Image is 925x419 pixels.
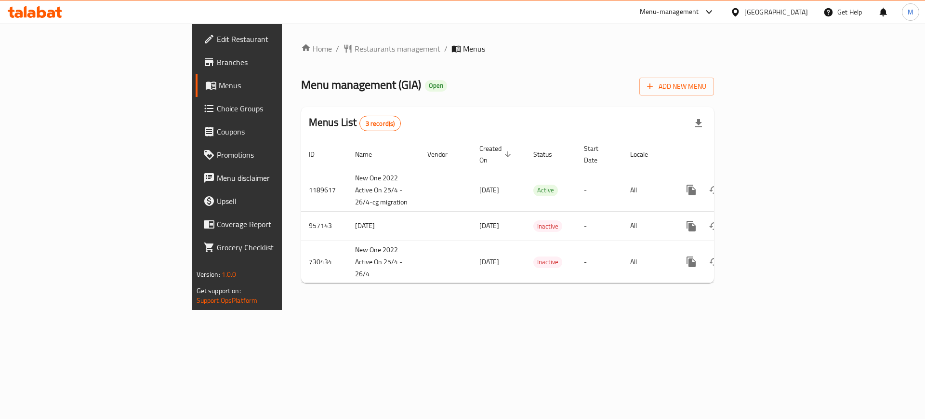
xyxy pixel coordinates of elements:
[217,33,339,45] span: Edit Restaurant
[680,178,703,202] button: more
[196,189,346,213] a: Upsell
[479,256,499,268] span: [DATE]
[479,219,499,232] span: [DATE]
[359,116,401,131] div: Total records count
[533,257,562,268] span: Inactive
[427,149,460,160] span: Vendor
[687,112,710,135] div: Export file
[196,236,346,259] a: Grocery Checklist
[301,43,714,54] nav: breadcrumb
[533,221,562,232] span: Inactive
[219,80,339,91] span: Menus
[196,97,346,120] a: Choice Groups
[217,218,339,230] span: Coverage Report
[479,184,499,196] span: [DATE]
[197,294,258,307] a: Support.OpsPlatform
[640,6,699,18] div: Menu-management
[347,169,420,211] td: New One 2022 Active On 25/4 - 26/4-cg migration
[347,241,420,283] td: New One 2022 Active On 25/4 - 26/4
[680,250,703,273] button: more
[217,172,339,184] span: Menu disclaimer
[196,166,346,189] a: Menu disclaimer
[630,149,661,160] span: Locale
[622,169,672,211] td: All
[343,43,440,54] a: Restaurants management
[576,169,622,211] td: -
[217,195,339,207] span: Upsell
[744,7,808,17] div: [GEOGRAPHIC_DATA]
[703,178,726,202] button: Change Status
[639,78,714,95] button: Add New Menu
[309,149,327,160] span: ID
[196,120,346,143] a: Coupons
[533,149,565,160] span: Status
[576,241,622,283] td: -
[622,241,672,283] td: All
[533,185,558,196] span: Active
[647,81,706,93] span: Add New Menu
[425,81,447,90] span: Open
[217,126,339,137] span: Coupons
[355,149,384,160] span: Name
[425,80,447,92] div: Open
[347,211,420,241] td: [DATE]
[533,257,562,268] div: Inactive
[301,140,780,284] table: enhanced table
[197,284,241,297] span: Get support on:
[584,143,611,166] span: Start Date
[360,119,401,128] span: 3 record(s)
[197,268,220,281] span: Version:
[217,103,339,114] span: Choice Groups
[355,43,440,54] span: Restaurants management
[533,220,562,232] div: Inactive
[680,215,703,238] button: more
[217,56,339,68] span: Branches
[222,268,237,281] span: 1.0.0
[217,242,339,253] span: Grocery Checklist
[479,143,514,166] span: Created On
[576,211,622,241] td: -
[309,115,401,131] h2: Menus List
[908,7,913,17] span: M
[196,74,346,97] a: Menus
[463,43,485,54] span: Menus
[196,143,346,166] a: Promotions
[301,74,421,95] span: Menu management ( GIA )
[672,140,780,169] th: Actions
[622,211,672,241] td: All
[444,43,448,54] li: /
[196,27,346,51] a: Edit Restaurant
[196,213,346,236] a: Coverage Report
[703,250,726,273] button: Change Status
[196,51,346,74] a: Branches
[217,149,339,161] span: Promotions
